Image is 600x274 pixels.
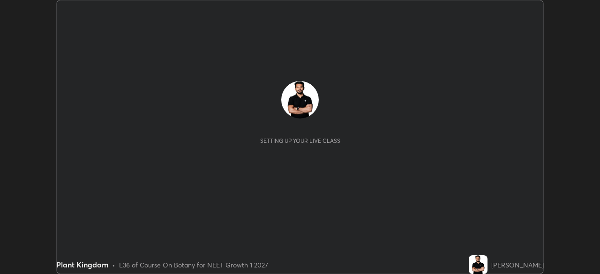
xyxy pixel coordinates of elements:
div: [PERSON_NAME] [491,260,544,270]
div: Plant Kingdom [56,259,108,270]
div: L36 of Course On Botany for NEET Growth 1 2027 [119,260,268,270]
img: 9017f1c22f9a462681925bb830bd53f0.jpg [469,255,487,274]
img: 9017f1c22f9a462681925bb830bd53f0.jpg [281,81,319,118]
div: • [112,260,115,270]
div: Setting up your live class [260,137,340,144]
